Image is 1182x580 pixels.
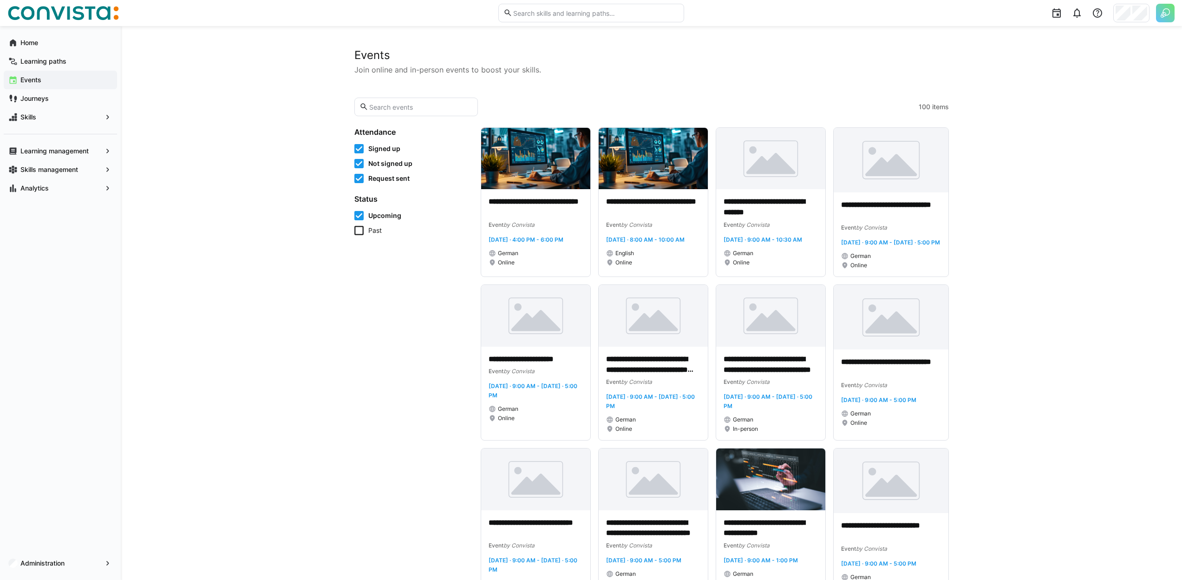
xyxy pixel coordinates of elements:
[733,425,758,433] span: In-person
[503,221,535,228] span: by Convista
[738,542,770,549] span: by Convista
[354,194,470,204] h4: Status
[368,144,400,153] span: Signed up
[489,557,577,573] span: [DATE] · 9:00 AM - [DATE] · 5:00 PM
[856,224,887,231] span: by Convista
[834,448,948,513] img: image
[716,128,825,189] img: image
[850,410,871,417] span: German
[489,368,503,375] span: Event
[481,285,590,346] img: image
[733,416,753,423] span: German
[606,221,621,228] span: Event
[716,285,825,346] img: image
[856,545,887,552] span: by Convista
[733,570,753,578] span: German
[606,393,695,409] span: [DATE] · 9:00 AM - [DATE] · 5:00 PM
[512,9,679,17] input: Search skills and learning paths…
[738,221,770,228] span: by Convista
[850,262,867,269] span: Online
[856,382,887,389] span: by Convista
[733,259,750,266] span: Online
[481,448,590,510] img: image
[724,378,738,385] span: Event
[503,542,535,549] span: by Convista
[606,378,621,385] span: Event
[932,102,949,112] span: items
[354,48,949,62] h2: Events
[615,250,634,257] span: English
[841,396,916,403] span: [DATE] · 9:00 AM - 5:00 PM
[498,405,518,413] span: German
[841,239,940,246] span: [DATE] · 9:00 AM - [DATE] · 5:00 PM
[841,382,856,389] span: Event
[733,250,753,257] span: German
[606,236,685,243] span: [DATE] · 8:00 AM - 10:00 AM
[841,224,856,231] span: Event
[498,415,515,422] span: Online
[615,416,636,423] span: German
[368,159,412,168] span: Not signed up
[834,128,948,192] img: image
[621,542,652,549] span: by Convista
[615,425,632,433] span: Online
[354,64,949,75] p: Join online and in-person events to boost your skills.
[481,128,590,189] img: image
[606,542,621,549] span: Event
[724,236,802,243] span: [DATE] · 9:00 AM - 10:30 AM
[841,545,856,552] span: Event
[368,226,382,235] span: Past
[368,211,401,220] span: Upcoming
[599,128,708,189] img: image
[489,382,577,399] span: [DATE] · 9:00 AM - [DATE] · 5:00 PM
[606,557,681,564] span: [DATE] · 9:00 AM - 5:00 PM
[834,285,948,349] img: image
[724,542,738,549] span: Event
[498,259,515,266] span: Online
[724,393,812,409] span: [DATE] · 9:00 AM - [DATE] · 5:00 PM
[368,103,473,111] input: Search events
[621,378,652,385] span: by Convista
[615,259,632,266] span: Online
[354,127,470,137] h4: Attendance
[724,557,798,564] span: [DATE] · 9:00 AM - 1:00 PM
[498,250,518,257] span: German
[738,378,770,385] span: by Convista
[919,102,930,112] span: 100
[489,236,563,243] span: [DATE] · 4:00 PM - 6:00 PM
[599,448,708,510] img: image
[599,285,708,346] img: image
[489,542,503,549] span: Event
[850,252,871,260] span: German
[503,368,535,375] span: by Convista
[716,448,825,510] img: image
[724,221,738,228] span: Event
[621,221,652,228] span: by Convista
[615,570,636,578] span: German
[850,419,867,427] span: Online
[368,174,410,183] span: Request sent
[489,221,503,228] span: Event
[841,560,916,567] span: [DATE] · 9:00 AM - 5:00 PM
